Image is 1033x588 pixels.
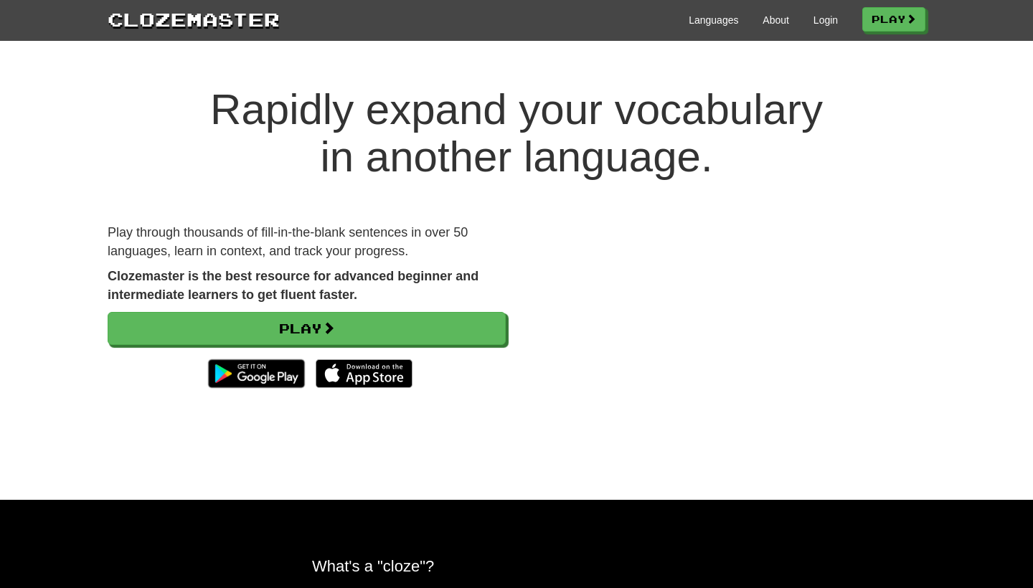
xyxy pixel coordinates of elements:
[763,13,789,27] a: About
[689,13,738,27] a: Languages
[108,6,280,32] a: Clozemaster
[316,359,412,388] img: Download_on_the_App_Store_Badge_US-UK_135x40-25178aeef6eb6b83b96f5f2d004eda3bffbb37122de64afbaef7...
[312,557,721,575] h2: What's a "cloze"?
[201,352,312,395] img: Get it on Google Play
[108,312,506,345] a: Play
[862,7,925,32] a: Play
[108,269,478,302] strong: Clozemaster is the best resource for advanced beginner and intermediate learners to get fluent fa...
[813,13,838,27] a: Login
[108,224,506,260] p: Play through thousands of fill-in-the-blank sentences in over 50 languages, learn in context, and...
